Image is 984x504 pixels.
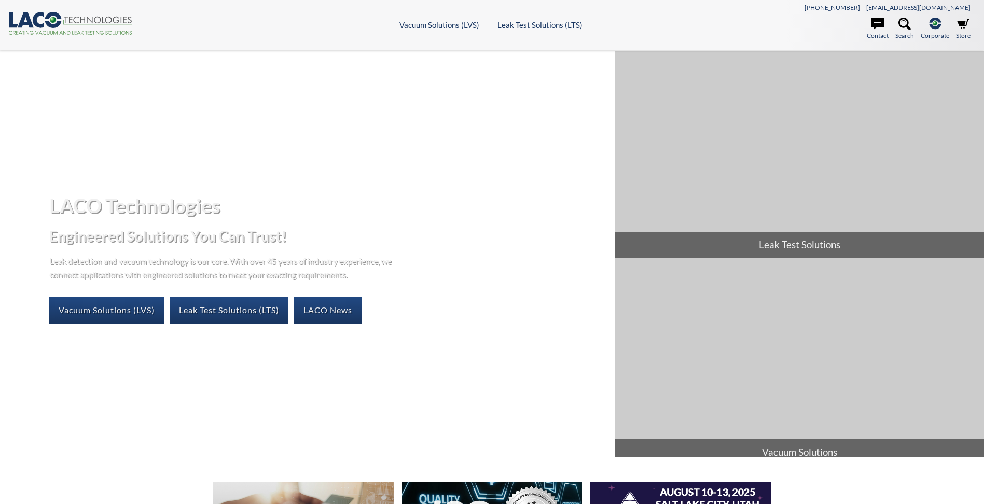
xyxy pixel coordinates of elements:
span: Corporate [921,31,949,40]
a: LACO News [294,297,362,323]
h2: Engineered Solutions You Can Trust! [49,227,607,246]
a: Vacuum Solutions [615,258,984,465]
a: Leak Test Solutions [615,51,984,258]
a: Store [956,18,971,40]
a: Leak Test Solutions (LTS) [497,20,583,30]
a: Leak Test Solutions (LTS) [170,297,288,323]
span: Leak Test Solutions [615,232,984,258]
a: Search [895,18,914,40]
p: Leak detection and vacuum technology is our core. With over 45 years of industry experience, we c... [49,254,397,281]
h1: LACO Technologies [49,193,607,218]
a: [PHONE_NUMBER] [805,4,860,11]
a: Vacuum Solutions (LVS) [399,20,479,30]
a: [EMAIL_ADDRESS][DOMAIN_NAME] [866,4,971,11]
span: Vacuum Solutions [615,439,984,465]
a: Contact [867,18,889,40]
a: Vacuum Solutions (LVS) [49,297,164,323]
